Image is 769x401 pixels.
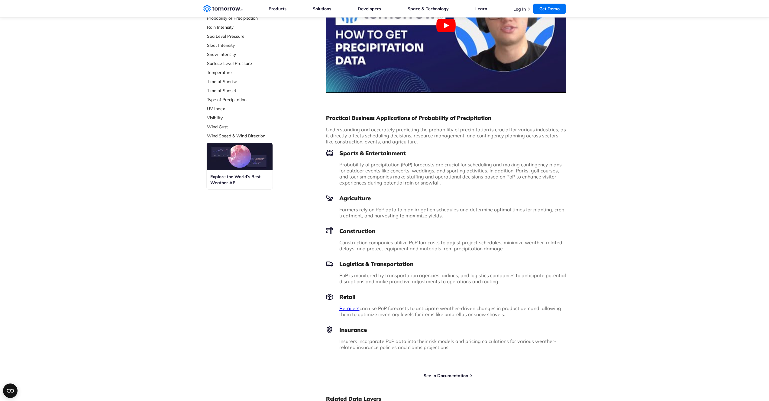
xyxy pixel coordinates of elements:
[3,383,18,398] button: Open CMP widget
[207,79,287,85] a: Time of Sunrise
[326,194,566,202] h3: Agriculture
[533,4,566,14] a: Get Demo
[313,6,331,11] a: Solutions
[207,42,287,48] a: Sleet Intensity
[207,24,287,30] a: Rain Intensity
[475,6,487,11] a: Learn
[326,149,566,157] h3: Sports & Entertainment
[339,305,561,317] span: can use PoP forecasts to anticipate weather-driven changes in product demand, allowing them to op...
[339,305,360,311] a: Retailers
[207,51,287,57] a: Snow Intensity
[207,143,273,189] a: Explore the World’s Best Weather API
[207,124,287,130] a: Wind Gust
[207,33,287,39] a: Sea Level Pressure
[207,15,287,21] a: Probability of Precipitation
[207,69,287,75] a: Temperature
[269,6,286,11] a: Products
[210,174,269,186] h3: Explore the World’s Best Weather API
[326,127,566,145] span: Understanding and accurately predicting the probability of precipitation is crucial for various i...
[207,106,287,112] a: UV Index
[207,133,287,139] a: Wind Speed & Wind Direction
[203,4,243,13] a: Home link
[326,326,566,333] h3: Insurance
[207,115,287,121] a: Visibility
[339,162,562,186] span: Probability of precipitation (PoP) forecasts are crucial for scheduling and making contingency pl...
[424,373,468,378] a: See In Documentation
[326,114,566,122] h2: Practical Business Applications of Probability of Precipitation
[326,260,566,268] h3: Logistics & Transportation
[408,6,449,11] a: Space & Technology
[339,207,564,219] span: Farmers rely on PoP data to plan irrigation schedules and determine optimal times for planting, c...
[207,60,287,66] a: Surface Level Pressure
[339,338,556,350] span: Insurers incorporate PoP data into their risk models and pricing calculations for various weather...
[207,88,287,94] a: Time of Sunset
[513,6,526,12] a: Log In
[326,293,566,300] h3: Retail
[339,272,566,284] span: PoP is monitored by transportation agencies, airlines, and logistics companies to anticipate pote...
[207,97,287,103] a: Type of Precipitation
[326,227,566,235] h3: Construction
[358,6,381,11] a: Developers
[339,239,562,252] span: Construction companies utilize PoP forecasts to adjust project schedules, minimize weather-relate...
